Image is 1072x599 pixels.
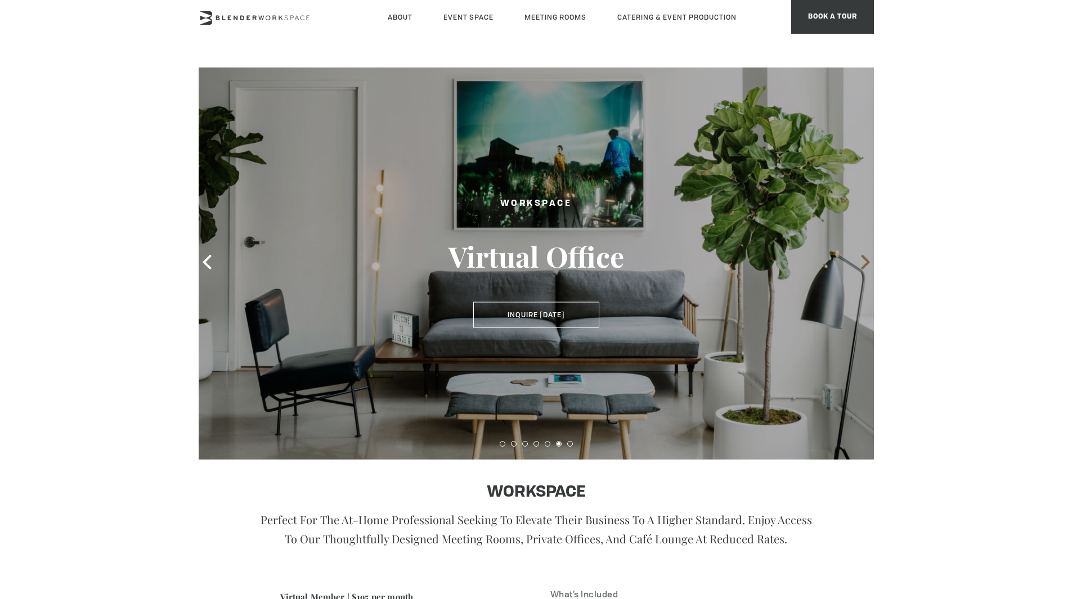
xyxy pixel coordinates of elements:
h3: Virtual Office [407,239,666,274]
a: Inquire [DATE] [473,307,599,319]
h2: Workspace [407,197,666,211]
p: Perfect for the at-home professional seeking to elevate their business to a higher standard. Enjo... [255,510,818,548]
button: Inquire [DATE] [473,302,599,328]
p: WORKSPACE [255,482,818,503]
